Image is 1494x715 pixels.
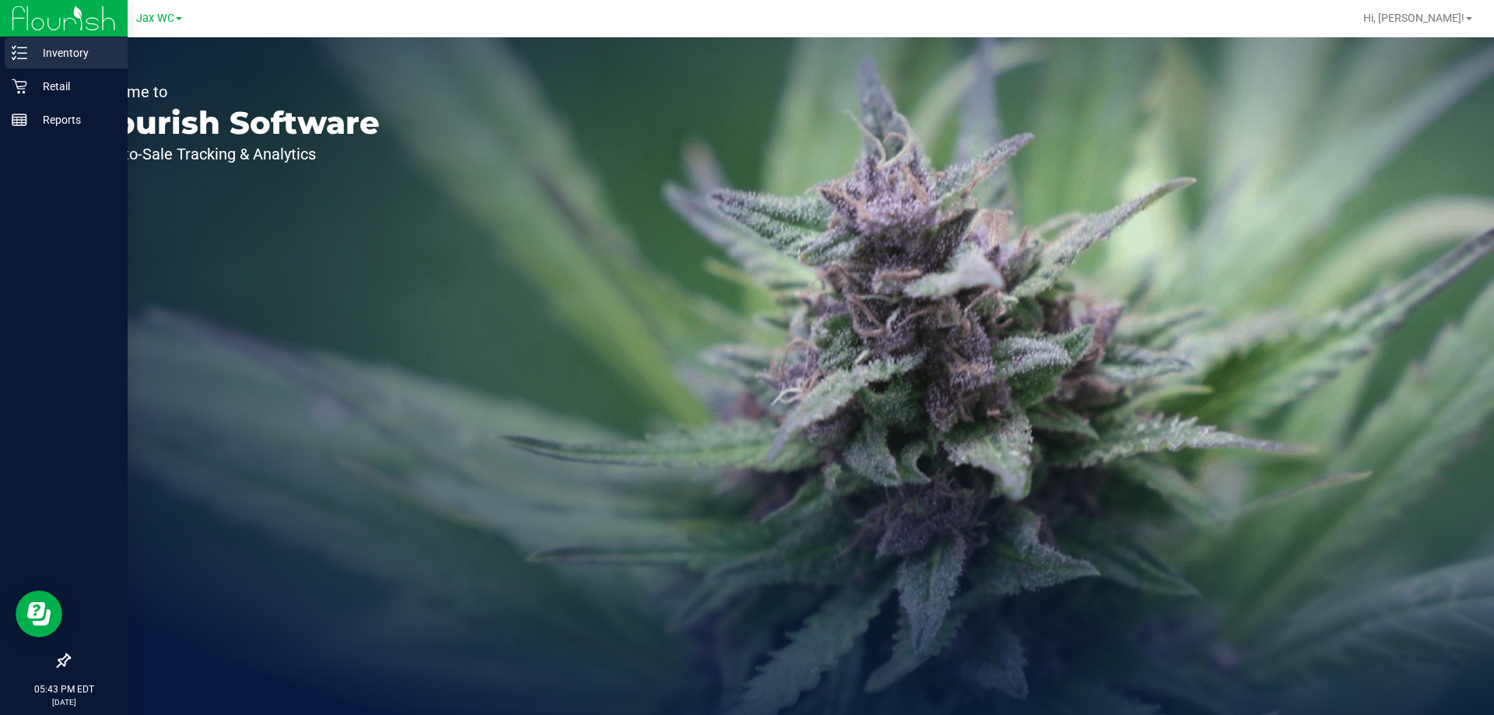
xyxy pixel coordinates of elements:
[136,12,174,25] span: Jax WC
[7,696,121,708] p: [DATE]
[1363,12,1464,24] span: Hi, [PERSON_NAME]!
[27,77,121,96] p: Retail
[12,79,27,94] inline-svg: Retail
[27,44,121,62] p: Inventory
[7,682,121,696] p: 05:43 PM EDT
[16,591,62,637] iframe: Resource center
[84,84,380,100] p: Welcome to
[12,45,27,61] inline-svg: Inventory
[12,112,27,128] inline-svg: Reports
[84,107,380,138] p: Flourish Software
[84,146,380,162] p: Seed-to-Sale Tracking & Analytics
[27,110,121,129] p: Reports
